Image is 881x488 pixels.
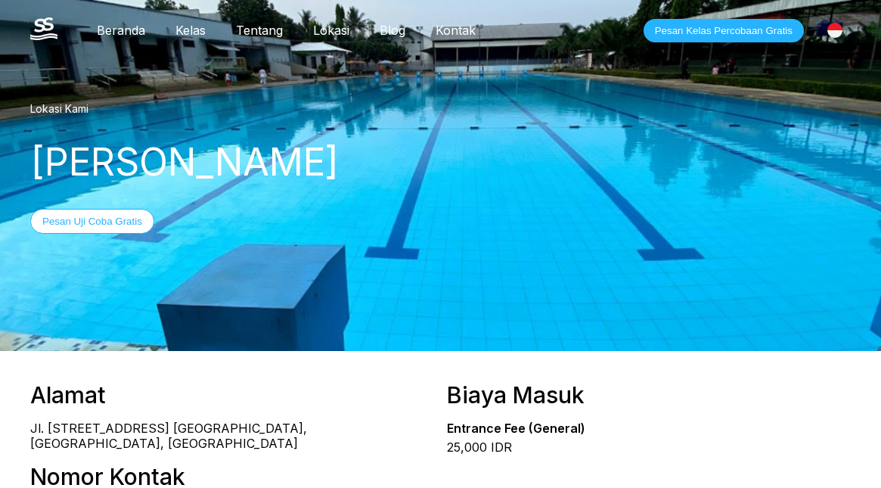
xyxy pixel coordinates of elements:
[644,19,804,42] button: Pesan Kelas Percobaan Gratis
[364,23,420,38] a: Blog
[221,23,298,38] a: Tentang
[82,23,160,38] a: Beranda
[420,23,491,38] a: Kontak
[30,209,154,234] button: Pesan Uji Coba Gratis
[819,14,851,46] div: [GEOGRAPHIC_DATA]
[447,440,852,455] div: 25,000 IDR
[30,139,851,185] div: [PERSON_NAME]
[447,381,852,409] div: Biaya Masuk
[30,381,435,409] div: Alamat
[160,23,221,38] a: Kelas
[30,17,57,40] img: The Swim Starter Logo
[30,421,435,451] div: Jl. [STREET_ADDRESS] [GEOGRAPHIC_DATA], [GEOGRAPHIC_DATA], [GEOGRAPHIC_DATA]
[30,102,851,115] div: Lokasi Kami
[447,421,852,436] div: Entrance Fee (General)
[827,23,842,38] img: Indonesia
[298,23,364,38] a: Lokasi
